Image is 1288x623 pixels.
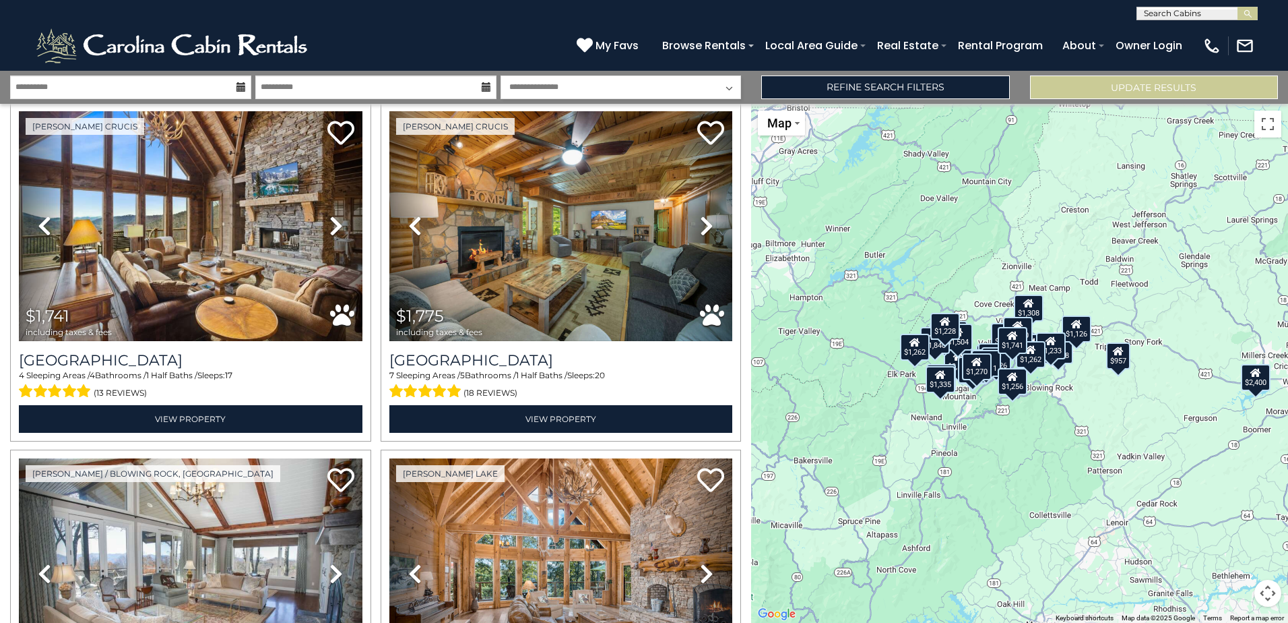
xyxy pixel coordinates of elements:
div: $1,072 [926,364,956,391]
a: [GEOGRAPHIC_DATA] [19,351,362,369]
button: Toggle fullscreen view [1254,111,1281,138]
div: $1,308 [1014,295,1043,322]
span: 20 [595,370,605,380]
a: Real Estate [870,34,945,57]
div: $1,256 [997,368,1027,395]
span: 17 [225,370,232,380]
a: Report a map error [1230,614,1284,622]
div: $1,126 [981,347,1010,374]
a: Add to favorites [697,119,724,148]
img: Google [754,605,799,623]
div: $2,400 [1241,364,1270,391]
span: (13 reviews) [94,384,147,402]
div: $1,070 [1003,317,1033,344]
span: Map data ©2025 Google [1122,614,1195,622]
span: including taxes & fees [26,328,112,336]
span: 4 [90,370,95,380]
div: $1,211 [971,350,1001,377]
div: Sleeping Areas / Bathrooms / Sleeps: [19,369,362,402]
a: My Favs [577,37,642,55]
img: White-1-2.png [34,26,313,66]
a: [PERSON_NAME] Crucis [26,118,144,135]
span: My Favs [595,37,639,54]
div: $957 [1105,343,1130,369]
a: Add to favorites [327,119,354,148]
div: $1,233 [1036,332,1066,359]
a: View Property [19,405,362,433]
a: Owner Login [1109,34,1189,57]
button: Keyboard shortcuts [1056,614,1114,623]
div: $1,504 [943,324,973,351]
div: $1,335 [925,366,955,393]
div: $3,517 [943,348,973,375]
a: Add to favorites [327,467,354,496]
div: $1,246 [978,343,1008,370]
a: Browse Rentals [655,34,752,57]
a: [PERSON_NAME] / Blowing Rock, [GEOGRAPHIC_DATA] [26,465,280,482]
a: View Property [389,405,733,433]
a: Rental Program [951,34,1050,57]
h3: Mountainside Lodge [389,351,733,369]
img: thumbnail_169102198.jpeg [389,111,733,341]
a: [GEOGRAPHIC_DATA] [389,351,733,369]
a: Refine Search Filters [761,76,1009,99]
a: Terms (opens in new tab) [1203,614,1222,622]
div: $1,775 [990,323,1020,350]
button: Update Results [1030,76,1278,99]
h3: Cucumber Tree Lodge [19,351,362,369]
a: Add to favorites [697,467,724,496]
span: 1 Half Baths / [516,370,567,380]
div: Sleeping Areas / Bathrooms / Sleeps: [389,369,733,402]
button: Change map style [758,111,805,136]
a: [PERSON_NAME] Lake [396,465,505,482]
div: $1,180 [958,357,988,384]
span: 4 [19,370,24,380]
div: $1,126 [1062,316,1091,343]
span: $1,775 [396,306,444,326]
span: 5 [460,370,465,380]
div: $1,228 [930,313,960,340]
a: Open this area in Google Maps (opens a new window) [754,605,799,623]
img: mail-regular-white.png [1235,36,1254,55]
div: $1,741 [998,327,1027,354]
img: phone-regular-white.png [1202,36,1221,55]
a: [PERSON_NAME] Crucis [396,118,515,135]
span: (18 reviews) [463,384,517,402]
div: $1,262 [899,334,929,361]
span: including taxes & fees [396,328,482,336]
div: $1,008 [1043,337,1072,364]
span: Map [767,116,792,130]
a: About [1056,34,1103,57]
span: $1,741 [26,306,69,326]
a: Local Area Guide [759,34,864,57]
button: Map camera controls [1254,580,1281,607]
div: $1,262 [1015,341,1045,368]
img: thumbnail_163270761.jpeg [19,111,362,341]
span: 1 Half Baths / [146,370,197,380]
div: $1,270 [961,353,991,380]
span: 7 [389,370,394,380]
div: $1,840 [920,327,950,354]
